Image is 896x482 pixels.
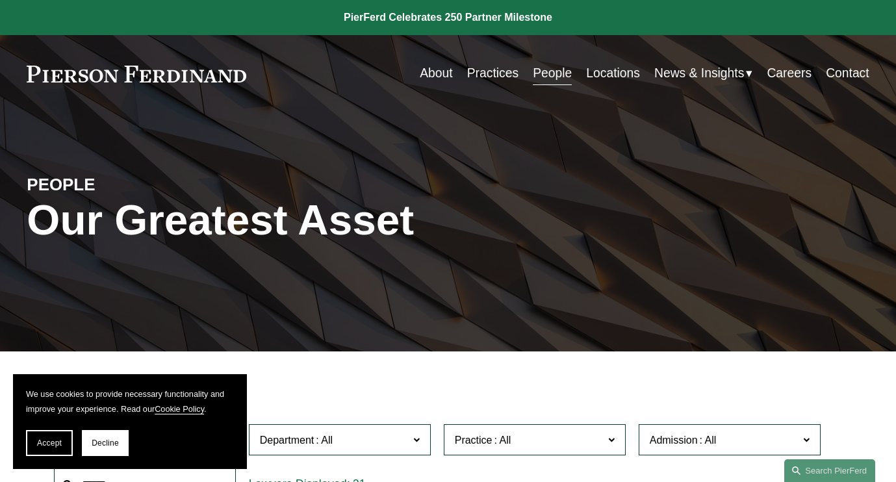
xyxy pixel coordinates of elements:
[533,61,572,86] a: People
[155,405,204,414] a: Cookie Policy
[455,435,493,446] span: Practice
[654,62,744,85] span: News & Insights
[27,174,237,196] h4: PEOPLE
[82,430,129,456] button: Decline
[784,459,875,482] a: Search this site
[826,61,869,86] a: Contact
[27,196,588,244] h1: Our Greatest Asset
[26,430,73,456] button: Accept
[420,61,452,86] a: About
[650,435,698,446] span: Admission
[13,374,247,469] section: Cookie banner
[26,387,234,417] p: We use cookies to provide necessary functionality and improve your experience. Read our .
[767,61,812,86] a: Careers
[37,438,62,448] span: Accept
[260,435,314,446] span: Department
[654,61,752,86] a: folder dropdown
[467,61,518,86] a: Practices
[586,61,640,86] a: Locations
[92,438,119,448] span: Decline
